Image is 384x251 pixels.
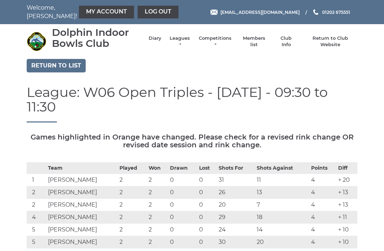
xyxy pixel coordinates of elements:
[336,224,357,236] td: + 10
[255,199,309,211] td: 7
[336,186,357,199] td: + 13
[27,174,46,186] td: 1
[197,186,217,199] td: 0
[197,163,217,174] th: Lost
[118,224,147,236] td: 2
[147,174,168,186] td: 2
[118,186,147,199] td: 2
[147,163,168,174] th: Won
[118,163,147,174] th: Played
[147,224,168,236] td: 2
[217,174,255,186] td: 31
[304,35,357,48] a: Return to Club Website
[309,199,336,211] td: 4
[46,174,118,186] td: [PERSON_NAME]
[217,163,255,174] th: Shots For
[79,6,134,18] a: My Account
[118,174,147,186] td: 2
[27,4,158,21] nav: Welcome, [PERSON_NAME]!
[118,236,147,249] td: 2
[168,163,197,174] th: Drawn
[27,224,46,236] td: 5
[168,186,197,199] td: 0
[147,186,168,199] td: 2
[217,211,255,224] td: 29
[169,35,191,48] a: Leagues
[197,236,217,249] td: 0
[309,163,336,174] th: Points
[149,35,161,42] a: Diary
[118,211,147,224] td: 2
[309,174,336,186] td: 4
[168,174,197,186] td: 0
[255,211,309,224] td: 18
[322,9,350,15] span: 01202 675551
[147,211,168,224] td: 2
[309,236,336,249] td: 4
[336,211,357,224] td: + 11
[309,211,336,224] td: 4
[276,35,297,48] a: Club Info
[197,199,217,211] td: 0
[27,85,357,123] h1: League: W06 Open Triples - [DATE] - 09:30 to 11:30
[217,186,255,199] td: 26
[217,224,255,236] td: 24
[46,211,118,224] td: [PERSON_NAME]
[147,236,168,249] td: 2
[27,199,46,211] td: 2
[217,236,255,249] td: 30
[168,224,197,236] td: 0
[46,199,118,211] td: [PERSON_NAME]
[313,9,318,15] img: Phone us
[168,199,197,211] td: 0
[197,224,217,236] td: 0
[336,163,357,174] th: Diff
[46,224,118,236] td: [PERSON_NAME]
[27,32,46,51] img: Dolphin Indoor Bowls Club
[255,174,309,186] td: 11
[118,199,147,211] td: 2
[46,163,118,174] th: Team
[27,59,86,72] a: Return to list
[46,236,118,249] td: [PERSON_NAME]
[255,186,309,199] td: 13
[336,174,357,186] td: + 20
[27,236,46,249] td: 5
[46,186,118,199] td: [PERSON_NAME]
[239,35,268,48] a: Members list
[255,224,309,236] td: 14
[255,236,309,249] td: 20
[309,224,336,236] td: 4
[197,211,217,224] td: 0
[147,199,168,211] td: 2
[27,133,357,149] h5: Games highlighted in Orange have changed. Please check for a revised rink change OR revised date ...
[217,199,255,211] td: 20
[168,211,197,224] td: 0
[52,27,142,49] div: Dolphin Indoor Bowls Club
[255,163,309,174] th: Shots Against
[309,186,336,199] td: 4
[198,35,232,48] a: Competitions
[336,236,357,249] td: + 10
[197,174,217,186] td: 0
[312,9,350,16] a: Phone us 01202 675551
[27,211,46,224] td: 4
[27,186,46,199] td: 2
[168,236,197,249] td: 0
[210,9,300,16] a: Email [EMAIL_ADDRESS][DOMAIN_NAME]
[210,10,218,15] img: Email
[138,6,178,18] a: Log out
[220,9,300,15] span: [EMAIL_ADDRESS][DOMAIN_NAME]
[336,199,357,211] td: + 13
